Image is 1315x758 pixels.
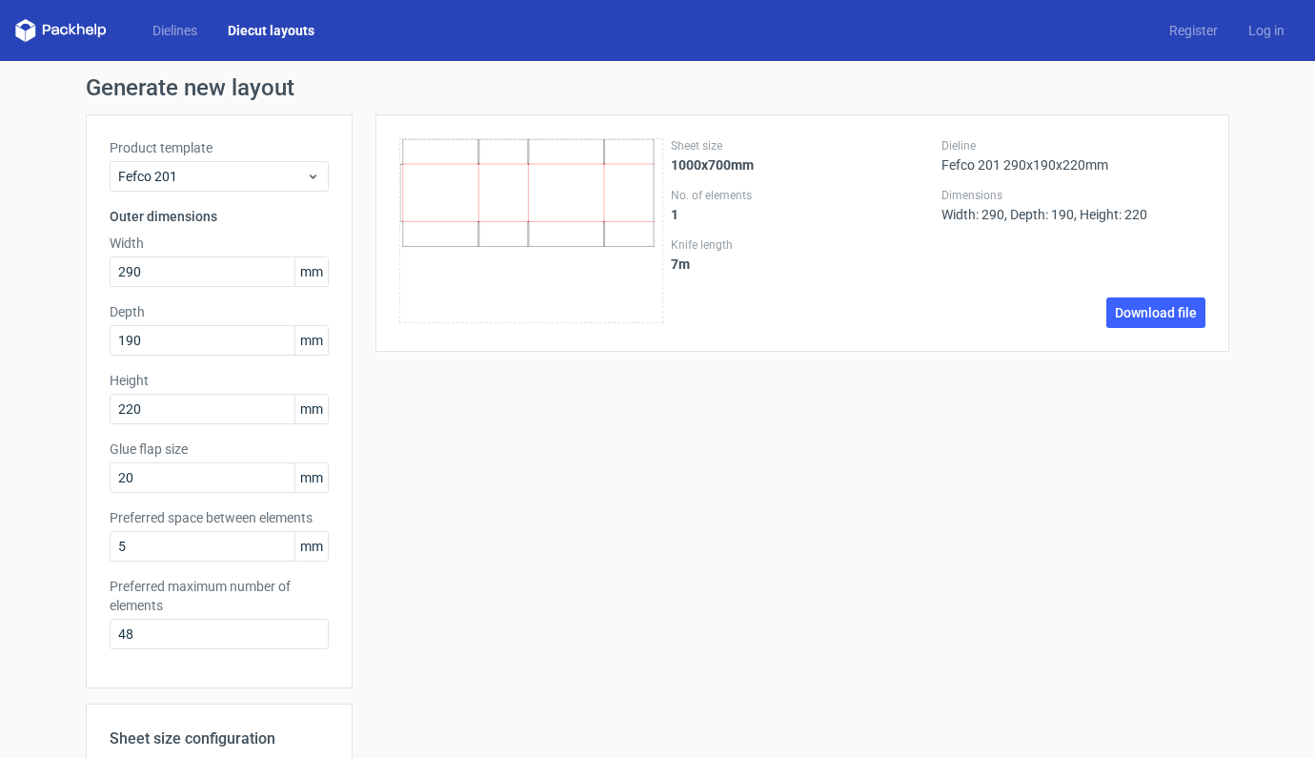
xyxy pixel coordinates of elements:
[110,727,329,750] h2: Sheet size configuration
[1233,21,1300,40] a: Log in
[941,188,1205,222] div: Width: 290, Depth: 190, Height: 220
[137,21,212,40] a: Dielines
[671,138,935,154] label: Sheet size
[118,167,306,186] span: Fefco 201
[671,256,690,272] strong: 7 m
[294,532,328,561] span: mm
[941,188,1205,203] label: Dimensions
[110,234,329,253] label: Width
[110,440,329,459] label: Glue flap size
[110,508,329,527] label: Preferred space between elements
[1154,21,1233,40] a: Register
[110,207,329,226] h3: Outer dimensions
[110,302,329,321] label: Depth
[110,371,329,390] label: Height
[671,157,754,173] strong: 1000x700mm
[941,138,1205,154] label: Dieline
[212,21,330,40] a: Diecut layouts
[110,577,329,615] label: Preferred maximum number of elements
[110,138,329,157] label: Product template
[294,395,328,423] span: mm
[941,138,1205,173] div: Fefco 201 290x190x220mm
[671,237,935,253] label: Knife length
[86,76,1229,99] h1: Generate new layout
[294,463,328,492] span: mm
[671,207,678,222] strong: 1
[671,188,935,203] label: No. of elements
[294,326,328,355] span: mm
[294,257,328,286] span: mm
[1106,297,1205,328] a: Download file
